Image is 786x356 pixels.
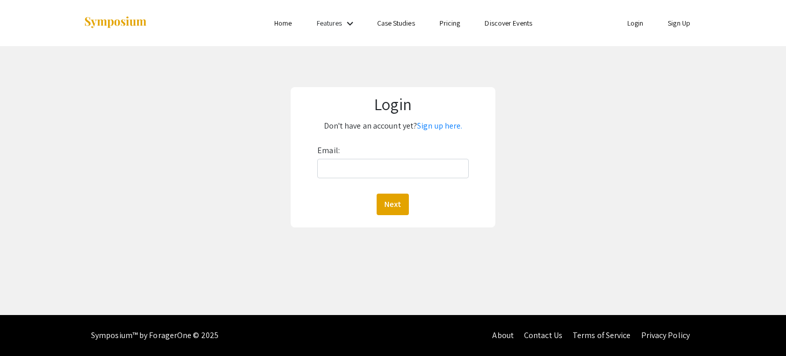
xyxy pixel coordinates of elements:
a: Sign up here. [417,120,462,131]
a: Privacy Policy [641,330,690,341]
a: About [492,330,514,341]
a: Home [274,18,292,28]
a: Contact Us [524,330,562,341]
a: Features [317,18,342,28]
a: Discover Events [485,18,532,28]
a: Terms of Service [573,330,631,341]
div: Symposium™ by ForagerOne © 2025 [91,315,219,356]
label: Email: [317,142,340,159]
a: Login [627,18,644,28]
a: Pricing [440,18,461,28]
img: Symposium by ForagerOne [83,16,147,30]
p: Don't have an account yet? [298,118,487,134]
h1: Login [298,94,487,114]
button: Next [377,194,409,215]
a: Case Studies [377,18,415,28]
mat-icon: Expand Features list [344,17,356,30]
a: Sign Up [668,18,690,28]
